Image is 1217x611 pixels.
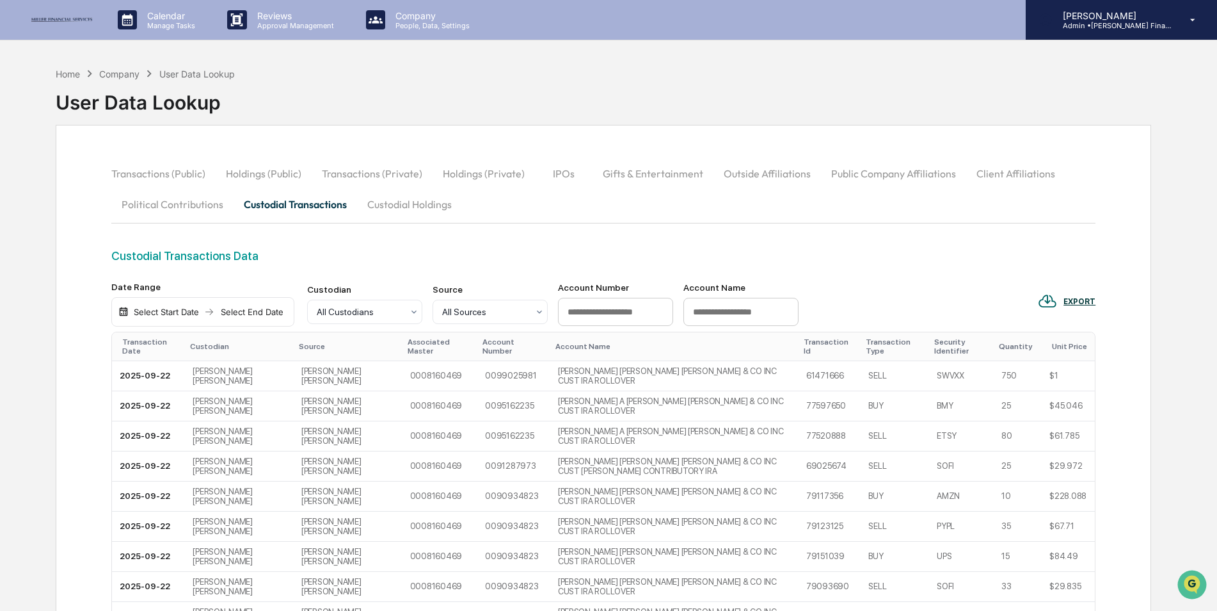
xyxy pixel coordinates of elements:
[799,361,861,391] td: 61471666
[307,284,422,295] div: Custodian
[26,186,81,199] span: Data Lookup
[26,161,83,174] span: Preclearance
[185,572,294,602] td: [PERSON_NAME] [PERSON_NAME]
[112,452,186,482] td: 2025-09-22
[999,342,1037,351] div: Quantity
[861,452,929,482] td: SELL
[861,512,929,542] td: SELL
[8,181,86,204] a: 🔎Data Lookup
[861,542,929,572] td: BUY
[111,158,1096,220] div: secondary tabs example
[122,338,180,355] div: Transaction Date
[218,102,233,117] button: Start new chat
[550,361,799,391] td: [PERSON_NAME] [PERSON_NAME] [PERSON_NAME] & CO INC CUST IRA ROLLOVER
[402,542,478,572] td: 0008160469
[929,361,994,391] td: SWVXX
[994,512,1042,542] td: 35
[185,361,294,391] td: [PERSON_NAME] [PERSON_NAME]
[13,163,23,173] div: 🖐️
[112,361,186,391] td: 2025-09-22
[111,189,234,220] button: Political Contributions
[550,512,799,542] td: [PERSON_NAME] [PERSON_NAME] [PERSON_NAME] & CO INC CUST IRA ROLLOVER
[994,361,1042,391] td: 750
[994,542,1042,572] td: 15
[861,421,929,452] td: SELL
[555,342,793,351] div: Account Name
[294,482,402,512] td: [PERSON_NAME] [PERSON_NAME]
[1042,542,1095,572] td: $84.49
[799,572,861,602] td: 79093690
[31,14,92,26] img: logo
[558,282,673,293] div: Account Number
[111,282,294,292] div: Date Range
[994,482,1042,512] td: 10
[550,542,799,572] td: [PERSON_NAME] [PERSON_NAME] [PERSON_NAME] & CO INC CUST IRA ROLLOVER
[8,156,88,179] a: 🖐️Preclearance
[929,452,994,482] td: SOFI
[44,111,162,121] div: We're available if you need us!
[1053,10,1172,21] p: [PERSON_NAME]
[294,452,402,482] td: [PERSON_NAME] [PERSON_NAME]
[137,21,202,30] p: Manage Tasks
[247,21,340,30] p: Approval Management
[929,421,994,452] td: ETSY
[402,421,478,452] td: 0008160469
[185,542,294,572] td: [PERSON_NAME] [PERSON_NAME]
[994,572,1042,602] td: 33
[402,572,478,602] td: 0008160469
[929,542,994,572] td: UPS
[1042,482,1095,512] td: $228.088
[56,81,235,114] div: User Data Lookup
[799,452,861,482] td: 69025674
[861,572,929,602] td: SELL
[90,216,155,227] a: Powered byPylon
[934,338,989,355] div: Security Identifier
[185,482,294,512] td: [PERSON_NAME] [PERSON_NAME]
[118,307,129,317] img: calendar
[683,282,799,293] div: Account Name
[159,69,235,79] div: User Data Lookup
[477,421,550,452] td: 0095162235
[111,249,1096,263] div: Custodial Transactions Data
[216,158,312,189] button: Holdings (Public)
[402,452,478,482] td: 0008160469
[112,482,186,512] td: 2025-09-22
[294,391,402,421] td: [PERSON_NAME] [PERSON_NAME]
[929,391,994,421] td: BMY
[185,421,294,452] td: [PERSON_NAME] [PERSON_NAME]
[929,572,994,602] td: SOFI
[185,452,294,482] td: [PERSON_NAME] [PERSON_NAME]
[550,482,799,512] td: [PERSON_NAME] [PERSON_NAME] [PERSON_NAME] & CO INC CUST IRA ROLLOVER
[866,338,924,355] div: Transaction Type
[804,338,855,355] div: Transaction Id
[1063,297,1095,306] div: EXPORT
[994,421,1042,452] td: 80
[477,391,550,421] td: 0095162235
[1053,21,1172,30] p: Admin • [PERSON_NAME] Financial
[106,161,159,174] span: Attestations
[550,421,799,452] td: [PERSON_NAME] A [PERSON_NAME] [PERSON_NAME] & CO INC CUST IRA ROLLOVER
[799,391,861,421] td: 77597650
[593,158,713,189] button: Gifts & Entertainment
[477,512,550,542] td: 0090934823
[994,391,1042,421] td: 25
[247,10,340,21] p: Reviews
[44,98,210,111] div: Start new chat
[294,542,402,572] td: [PERSON_NAME] [PERSON_NAME]
[1042,391,1095,421] td: $45.046
[204,307,214,317] img: arrow right
[234,189,357,220] button: Custodial Transactions
[1042,421,1095,452] td: $61.785
[127,217,155,227] span: Pylon
[137,10,202,21] p: Calendar
[111,158,216,189] button: Transactions (Public)
[385,10,476,21] p: Company
[294,361,402,391] td: [PERSON_NAME] [PERSON_NAME]
[477,482,550,512] td: 0090934823
[482,338,545,355] div: Account Number
[185,512,294,542] td: [PERSON_NAME] [PERSON_NAME]
[294,572,402,602] td: [PERSON_NAME] [PERSON_NAME]
[799,482,861,512] td: 79117356
[99,69,139,79] div: Company
[402,512,478,542] td: 0008160469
